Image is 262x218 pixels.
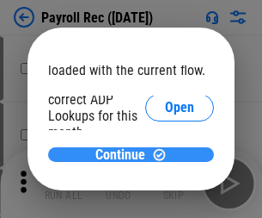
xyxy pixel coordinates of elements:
span: Open [165,101,194,115]
div: Please select the correct ADP Lookups for this month [48,75,145,140]
span: Continue [95,148,145,162]
img: Continue [152,147,167,162]
button: Open [145,94,214,121]
button: ContinueContinue [48,147,214,162]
